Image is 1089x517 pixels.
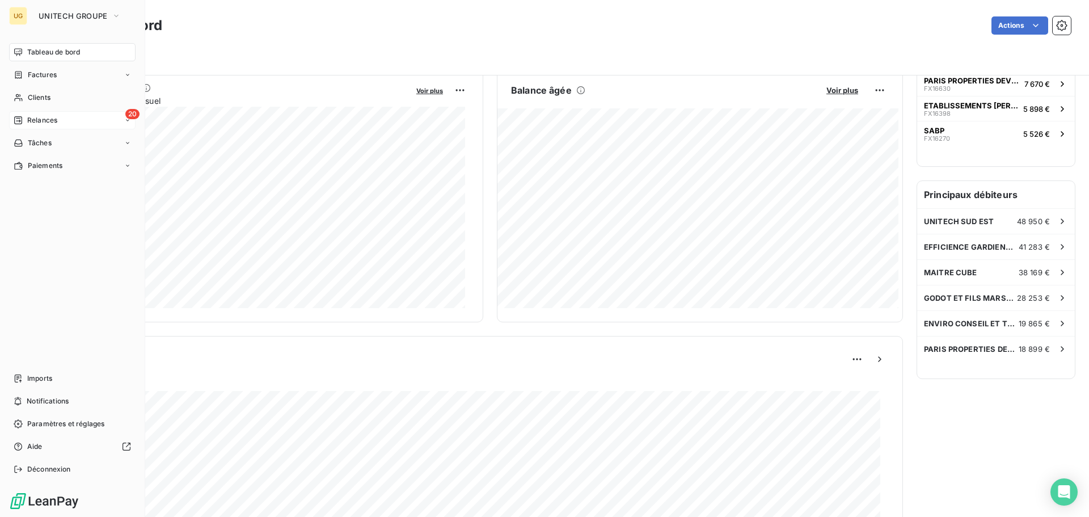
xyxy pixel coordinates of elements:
span: PARIS PROPERTIES DEVELOPPEMENT (PROUDREED) [924,344,1019,354]
span: Tâches [28,138,52,148]
span: Factures [28,70,57,80]
button: SABPFX162705 526 € [917,121,1075,146]
a: Aide [9,438,136,456]
span: 18 899 € [1019,344,1050,354]
span: ENVIRO CONSEIL ET TRAVAUX [924,319,1019,328]
span: Voir plus [416,87,443,95]
span: 7 670 € [1024,79,1050,89]
span: 41 283 € [1019,242,1050,251]
span: ETABLISSEMENTS [PERSON_NAME] [924,101,1019,110]
h6: Principaux débiteurs [917,181,1075,208]
img: Logo LeanPay [9,492,79,510]
span: 48 950 € [1017,217,1050,226]
button: PARIS PROPERTIES DEVELOPPEMENT (PROUDREED)FX166307 670 € [917,71,1075,96]
button: ETABLISSEMENTS [PERSON_NAME]FX163985 898 € [917,96,1075,121]
span: Imports [27,373,52,384]
span: UNITECH GROUPE [39,11,107,20]
span: EFFICIENCE GARDIENNAGE [924,242,1019,251]
div: Open Intercom Messenger [1050,478,1078,506]
span: 5 898 € [1023,104,1050,114]
span: FX16630 [924,85,951,92]
button: Voir plus [413,85,446,95]
span: Voir plus [826,86,858,95]
span: 20 [125,109,140,119]
span: Notifications [27,396,69,406]
button: Voir plus [823,85,862,95]
button: Actions [991,16,1048,35]
span: Paramètres et réglages [27,419,104,429]
span: Chiffre d'affaires mensuel [64,95,408,107]
span: SABP [924,126,944,135]
span: 19 865 € [1019,319,1050,328]
span: 28 253 € [1017,293,1050,302]
span: MAITRE CUBE [924,268,977,277]
span: 38 169 € [1019,268,1050,277]
span: 5 526 € [1023,129,1050,138]
div: UG [9,7,27,25]
span: Aide [27,442,43,452]
h6: Balance âgée [511,83,572,97]
span: Clients [28,93,50,103]
span: GODOT ET FILS MARSEILLE 2 [924,293,1017,302]
span: Paiements [28,161,62,171]
span: Tableau de bord [27,47,80,57]
span: Relances [27,115,57,125]
span: FX16270 [924,135,950,142]
span: UNITECH SUD EST [924,217,994,226]
span: PARIS PROPERTIES DEVELOPPEMENT (PROUDREED) [924,76,1020,85]
span: Déconnexion [27,464,71,474]
span: FX16398 [924,110,951,117]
